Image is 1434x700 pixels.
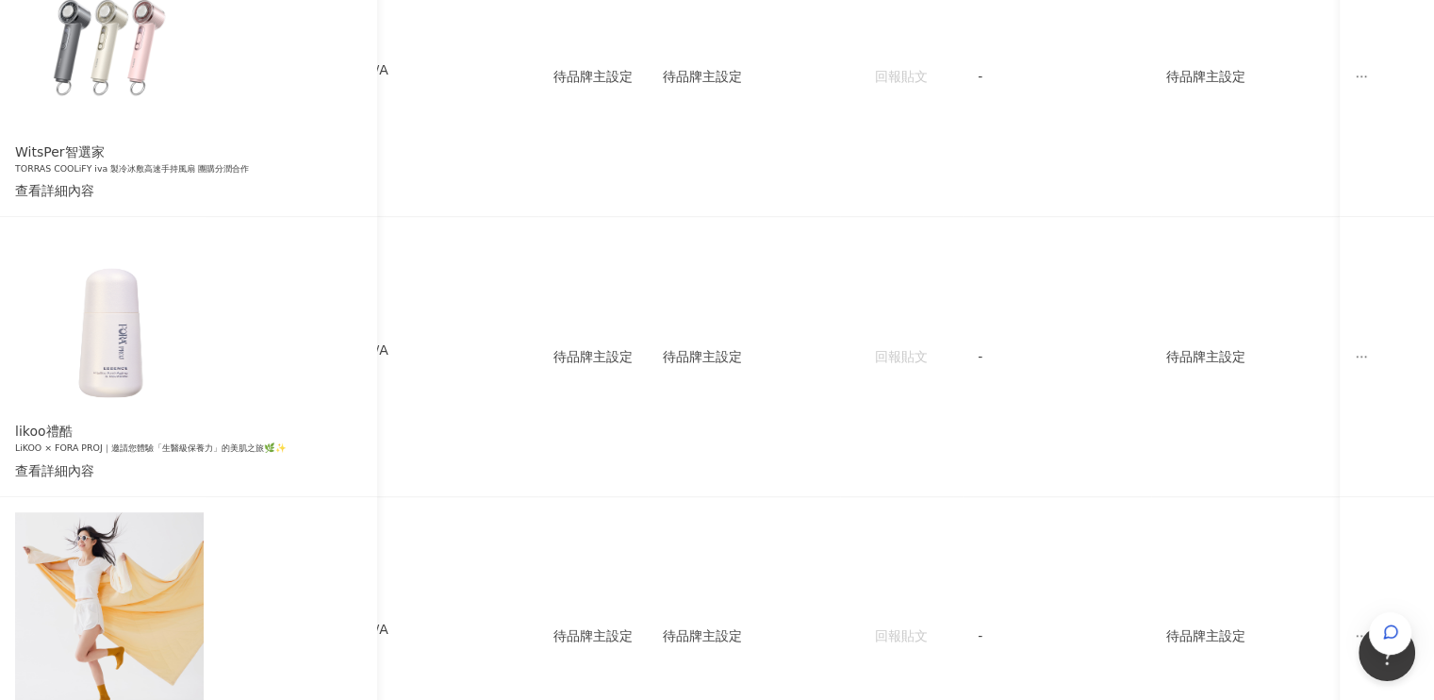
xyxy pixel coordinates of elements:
[1166,346,1325,367] div: 待品牌主設定
[15,424,73,439] span: likoo禮酷
[15,442,362,456] h6: LiKOO × FORA PROJ｜邀請您體驗「生醫級保養力」的美肌之旅🌿✨
[1359,625,1415,681] iframe: Help Scout Beacon - Open
[15,460,362,481] div: 查看詳細內容
[15,144,105,159] span: WitsPer智選家
[1355,629,1368,642] span: ellipsis
[663,625,742,646] div: 待品牌主設定
[855,58,948,95] button: 回報貼文
[963,217,1151,496] td: -
[553,346,633,367] div: 待品牌主設定
[365,340,523,360] p: N/A
[663,346,742,367] div: 待品牌主設定
[15,232,204,421] img: FORA PROJ ｜丰潤撫紋精華液 30ml
[855,617,948,655] button: 回報貼文
[855,338,948,375] button: 回報貼文
[1355,70,1368,83] span: ellipsis
[365,59,523,80] p: N/A
[663,66,742,87] div: 待品牌主設定
[365,619,523,640] p: N/A
[1166,66,1325,87] div: 待品牌主設定
[553,625,633,646] div: 待品牌主設定
[1355,350,1368,363] span: ellipsis
[553,66,633,87] div: 待品牌主設定
[15,162,362,176] h6: TORRAS COOLiFY iva 製冷冰敷高速手持風扇 團購分潤合作
[15,180,362,201] div: 查看詳細內容
[1166,625,1325,646] div: 待品牌主設定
